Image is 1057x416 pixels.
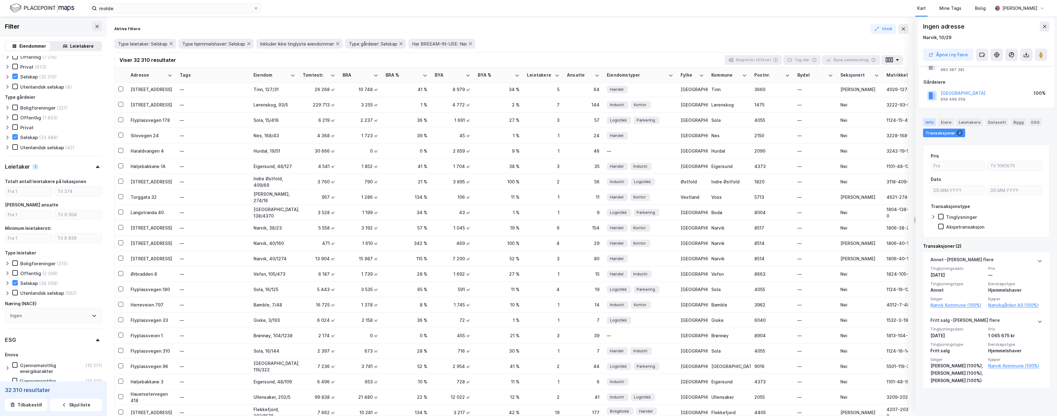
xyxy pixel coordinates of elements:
[938,118,954,126] div: Eiere
[5,249,36,257] div: Type leietaker
[797,225,833,231] div: —
[253,255,295,262] div: Narvik, 40/1274
[20,115,41,121] div: Offentlig
[435,163,470,170] div: 1 704 ㎡
[303,194,335,200] div: 957 ㎡
[941,67,965,72] div: 983 387 381
[97,4,253,13] input: Søk på adresse, matrikkel, gårdeiere, leietakere eller personer
[946,214,977,220] div: Tinglysninger
[931,161,985,170] input: Fra
[180,208,246,218] div: —
[20,64,33,70] div: Privat
[5,178,86,185] div: Totalt antall leietakere på lokasjonen
[253,240,295,246] div: Narvik, 40/160
[253,206,295,219] div: [GEOGRAPHIC_DATA], 138/4370
[478,178,520,185] div: 100 %
[303,225,335,231] div: 5 558 ㎡
[253,132,295,139] div: Nes, 168/43
[797,209,833,216] div: —
[253,191,295,204] div: [PERSON_NAME], 274/16
[754,194,790,200] div: 5713
[797,117,833,123] div: —
[711,132,747,139] div: Nes
[610,178,624,185] span: Industri
[386,148,427,154] div: 0 %
[567,86,599,93] div: 64
[131,178,172,185] div: [STREET_ADDRESS]
[386,194,427,200] div: 134 %
[754,178,790,185] div: 1820
[681,225,704,231] div: [GEOGRAPHIC_DATA]
[435,72,463,78] div: BYA
[711,72,740,78] div: Kommune
[20,74,38,80] div: Selskap
[886,206,928,219] div: 1804-138-4370-0-0
[478,255,520,262] div: 52 %
[931,203,970,210] div: Transaksjonstype
[131,225,172,231] div: [STREET_ADDRESS]
[180,238,246,248] div: —
[20,105,56,111] div: Boligforeninger
[567,209,599,216] div: 9
[711,163,747,170] div: Eigersund
[303,178,335,185] div: 3 760 ㎡
[478,102,520,108] div: 2 %
[35,64,47,70] div: (673)
[754,132,790,139] div: 2150
[797,132,833,139] div: —
[478,117,520,123] div: 27 %
[527,163,560,170] div: 3
[711,240,747,246] div: Narvik
[988,161,1042,170] input: Til 1065675
[1002,5,1037,12] div: [PERSON_NAME]
[32,164,38,170] div: 1
[923,22,965,31] div: Ingen adresse
[754,72,783,78] div: Postnr.
[343,132,378,139] div: 1 723 ㎡
[527,225,560,231] div: 6
[386,132,427,139] div: 39 %
[634,102,646,108] span: Kontor
[633,240,646,246] span: Kontor
[886,163,928,170] div: 1101-48-127-0-0
[435,86,470,93] div: 8 979 ㎡
[567,132,599,139] div: 24
[923,34,952,41] div: Narvik, 10/29
[386,240,427,246] div: 342 %
[754,148,790,154] div: 2090
[567,72,592,78] div: Ansatte
[303,148,335,154] div: 30 666 ㎡
[478,240,520,246] div: 100 %
[50,399,102,411] button: Skjul liste
[20,125,33,130] div: Privat
[260,41,334,47] span: Inkluder ikke tinglyste eiendommer
[1029,118,1042,126] div: ESG
[567,240,599,246] div: 29
[637,209,655,216] span: Parkering
[70,42,94,50] div: Leietakere
[610,132,623,139] span: Handel
[5,225,52,232] div: Minimum leietakerstr.
[435,209,470,216] div: 43 ㎡
[681,240,704,246] div: [GEOGRAPHIC_DATA]
[303,72,328,78] div: Tomtestr.
[946,224,984,230] div: Aksjetransaksjon
[253,175,295,188] div: Indre Østfold, 409/69
[20,134,38,140] div: Selskap
[840,86,879,93] div: [PERSON_NAME]
[527,255,560,262] div: 3
[840,240,879,246] div: [PERSON_NAME]
[435,132,470,139] div: 45 ㎡
[114,26,140,31] div: Aktive filtere
[343,209,378,216] div: 1 199 ㎡
[886,72,921,78] div: Matrikkel
[840,117,879,123] div: Nei
[131,194,172,200] div: Torggata 32
[754,117,790,123] div: 4055
[797,148,833,154] div: —
[797,86,833,93] div: —
[5,163,30,170] div: Leietaker
[412,41,467,47] span: Har BREEAM-IN-USE: Nei
[681,102,704,108] div: [GEOGRAPHIC_DATA]
[527,209,560,216] div: 1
